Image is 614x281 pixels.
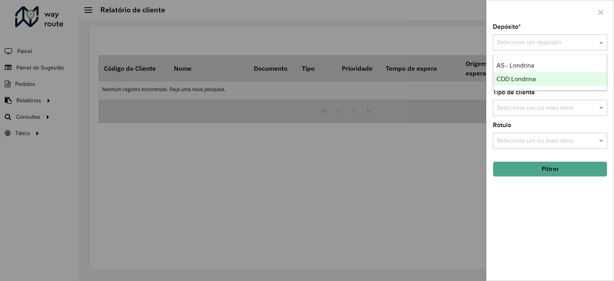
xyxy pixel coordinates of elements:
span: AS - Londrina [496,62,534,69]
button: Filtrar [493,161,607,177]
label: Rótulo [493,120,511,130]
span: CDD Londrina [496,76,536,82]
label: Depósito [493,22,521,32]
label: Tipo de cliente [493,88,535,97]
ng-dropdown-panel: Options list [493,54,607,91]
